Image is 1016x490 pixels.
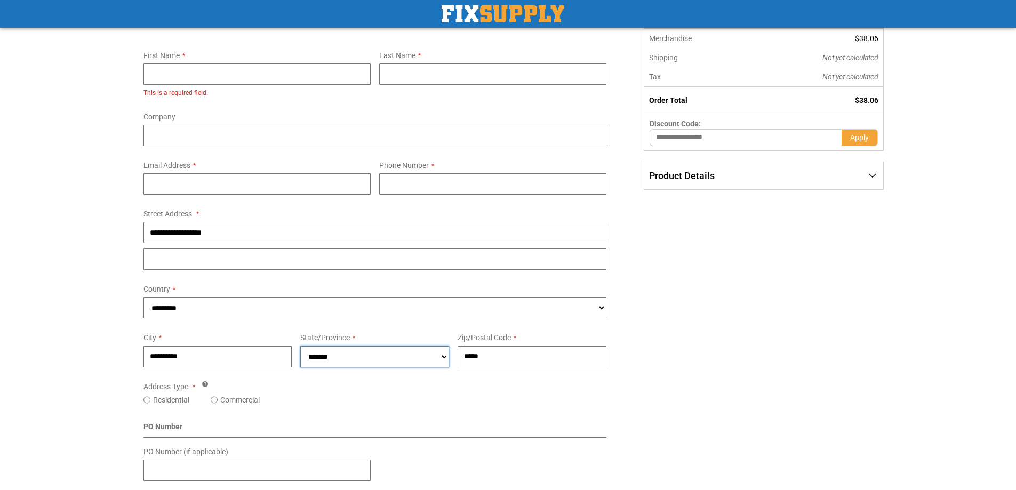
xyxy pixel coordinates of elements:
[220,395,260,405] label: Commercial
[379,161,429,170] span: Phone Number
[153,395,189,405] label: Residential
[842,129,878,146] button: Apply
[143,51,180,60] span: First Name
[644,67,750,87] th: Tax
[143,421,607,438] div: PO Number
[855,96,878,105] span: $38.06
[442,5,564,22] a: store logo
[143,210,192,218] span: Street Address
[855,34,878,43] span: $38.06
[143,285,170,293] span: Country
[143,382,188,391] span: Address Type
[650,119,701,128] span: Discount Code:
[143,161,190,170] span: Email Address
[649,170,715,181] span: Product Details
[822,53,878,62] span: Not yet calculated
[143,447,228,456] span: PO Number (if applicable)
[850,133,869,142] span: Apply
[379,51,415,60] span: Last Name
[644,29,750,48] th: Merchandise
[143,333,156,342] span: City
[143,89,208,97] span: This is a required field.
[822,73,878,81] span: Not yet calculated
[649,53,678,62] span: Shipping
[458,333,511,342] span: Zip/Postal Code
[143,113,175,121] span: Company
[442,5,564,22] img: Fix Industrial Supply
[649,96,687,105] strong: Order Total
[300,333,350,342] span: State/Province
